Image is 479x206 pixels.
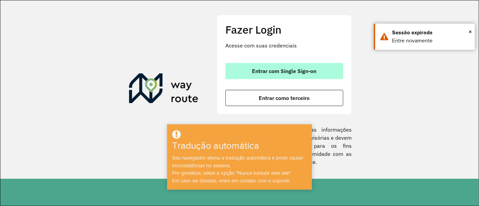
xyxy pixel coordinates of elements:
[392,38,433,43] font: Entre novamente
[469,27,472,37] button: Fechar
[225,90,343,106] button: botão
[225,42,297,49] font: Acesse com suas credenciais
[172,178,290,183] font: Em caso de dúvidas, entre em contato com o suporte.
[225,23,282,37] font: Fazer Login
[225,63,343,79] button: botão
[172,155,304,168] font: Seu navegador ativou a tradução automática e pode causar inconsistências no sistema.
[172,170,292,176] font: Por gentileza, utilize a opção "Nunca traduzir este site".
[172,141,259,151] font: Tradução automática
[392,30,433,35] font: Sessão expirada
[259,95,310,101] font: Entrar como terceiro
[252,68,317,74] font: Entrar com Single Sign-on
[469,28,472,35] font: ×
[129,73,198,106] img: Roteirizador AmbevTech
[392,29,470,37] div: Sessão expirada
